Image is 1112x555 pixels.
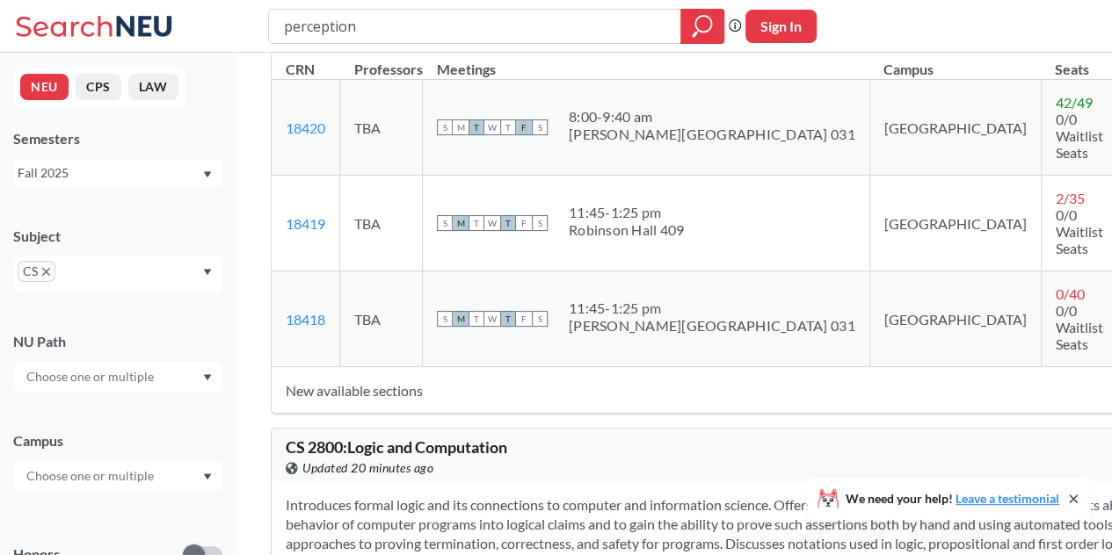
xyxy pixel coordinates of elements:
a: 18420 [286,119,325,136]
td: [GEOGRAPHIC_DATA] [869,271,1041,367]
input: Class, professor, course number, "phrase" [282,11,668,41]
svg: Dropdown arrow [203,171,212,178]
span: M [453,311,469,327]
span: T [500,215,516,231]
span: CS 2800 : Logic and Computation [286,437,507,457]
td: TBA [340,80,423,176]
button: NEU [20,74,69,100]
span: 42 / 49 [1056,94,1093,111]
span: W [484,311,500,327]
div: magnifying glass [680,9,724,44]
svg: magnifying glass [692,14,713,39]
svg: Dropdown arrow [203,473,212,480]
button: LAW [128,74,178,100]
svg: Dropdown arrow [203,269,212,276]
div: CRN [286,60,315,79]
span: CSX to remove pill [18,261,55,282]
span: F [516,119,532,135]
span: T [469,311,484,327]
div: Subject [13,227,222,246]
div: Dropdown arrow [13,362,222,392]
div: 8:00 - 9:40 am [569,108,855,126]
th: Meetings [423,42,870,80]
span: S [437,119,453,135]
div: [PERSON_NAME][GEOGRAPHIC_DATA] 031 [569,317,855,335]
div: Fall 2025 [18,163,201,183]
td: TBA [340,176,423,271]
div: Dropdown arrow [13,461,222,491]
span: S [532,119,548,135]
span: 0 / 40 [1056,285,1085,302]
span: W [484,215,500,231]
span: 2 / 35 [1056,190,1085,206]
span: T [469,215,484,231]
a: Leave a testimonial [956,491,1059,506]
button: CPS [76,74,121,100]
div: CSX to remove pillDropdown arrow [13,256,222,292]
th: Professors [340,42,423,80]
span: Updated 20 minutes ago [302,458,433,478]
span: 0/0 Waitlist Seats [1056,302,1103,352]
svg: X to remove pill [42,268,50,276]
span: M [453,119,469,135]
span: S [437,215,453,231]
span: S [437,311,453,327]
span: F [516,311,532,327]
span: W [484,119,500,135]
span: T [500,119,516,135]
div: 11:45 - 1:25 pm [569,299,855,317]
div: NU Path [13,332,222,351]
td: TBA [340,271,423,367]
div: Campus [13,431,222,450]
a: 18419 [286,215,325,232]
span: F [516,215,532,231]
span: We need your help! [846,493,1059,505]
div: 11:45 - 1:25 pm [569,204,684,221]
span: T [469,119,484,135]
span: T [500,311,516,327]
span: M [453,215,469,231]
input: Choose one or multiple [18,465,165,487]
div: Robinson Hall 409 [569,221,684,239]
button: Sign In [745,10,817,43]
th: Campus [869,42,1041,80]
span: S [532,311,548,327]
div: Fall 2025Dropdown arrow [13,159,222,187]
td: [GEOGRAPHIC_DATA] [869,176,1041,271]
div: Semesters [13,129,222,148]
input: Choose one or multiple [18,366,165,387]
a: 18418 [286,311,325,328]
span: S [532,215,548,231]
span: 0/0 Waitlist Seats [1056,206,1103,256]
div: [PERSON_NAME][GEOGRAPHIC_DATA] 031 [569,126,855,143]
svg: Dropdown arrow [203,374,212,381]
span: 0/0 Waitlist Seats [1056,111,1103,161]
td: [GEOGRAPHIC_DATA] [869,80,1041,176]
